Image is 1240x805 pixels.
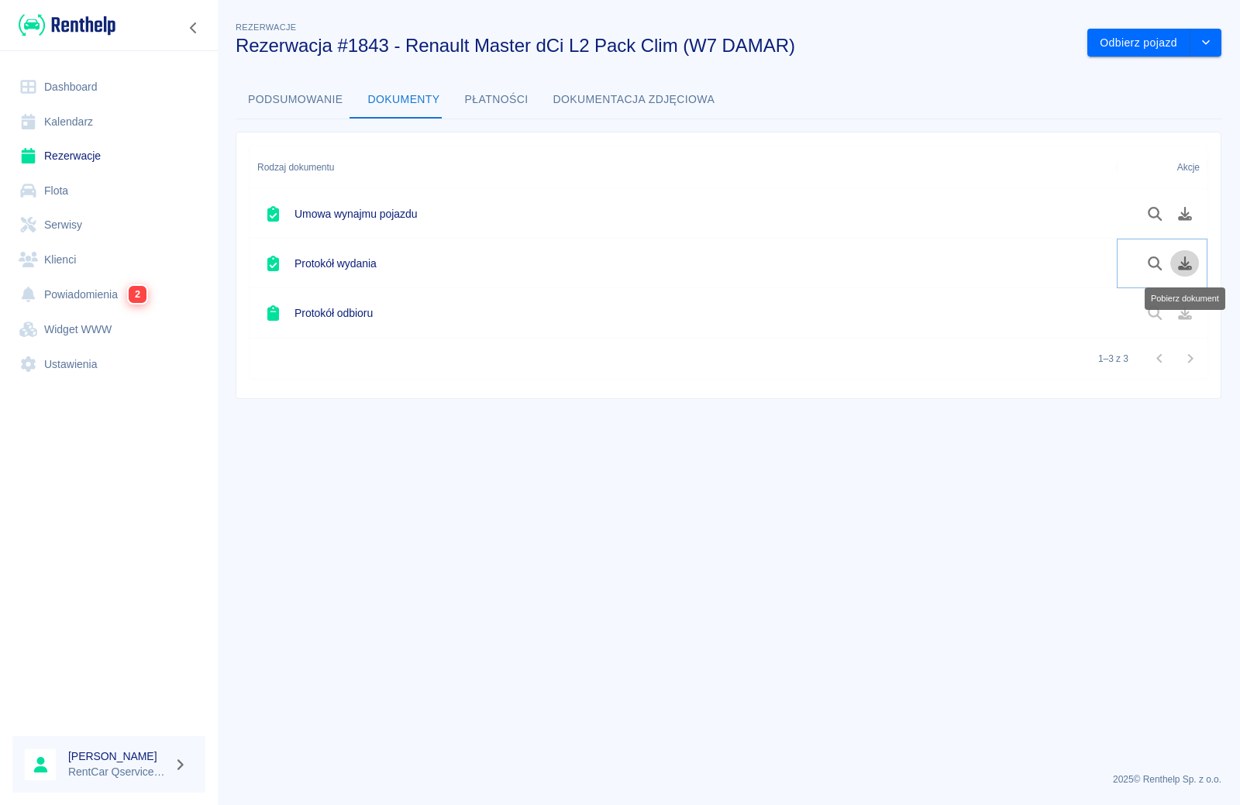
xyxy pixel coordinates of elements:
[12,277,205,312] a: Powiadomienia2
[250,146,1117,189] div: Rodzaj dokumentu
[453,81,541,119] button: Płatności
[294,305,373,321] h6: Protokół odbioru
[356,81,453,119] button: Dokumenty
[68,764,167,780] p: RentCar Qservice Damar Parts
[68,748,167,764] h6: [PERSON_NAME]
[1190,29,1221,57] button: drop-down
[182,18,205,38] button: Zwiń nawigację
[1098,352,1128,366] p: 1–3 z 3
[12,243,205,277] a: Klienci
[12,12,115,38] a: Renthelp logo
[12,139,205,174] a: Rezerwacje
[12,70,205,105] a: Dashboard
[1117,146,1207,189] div: Akcje
[1140,201,1170,227] button: Podgląd dokumentu
[236,81,356,119] button: Podsumowanie
[236,22,296,32] span: Rezerwacje
[1177,146,1200,189] div: Akcje
[12,105,205,139] a: Kalendarz
[12,312,205,347] a: Widget WWW
[236,35,1075,57] h3: Rezerwacja #1843 - Renault Master dCi L2 Pack Clim (W7 DAMAR)
[129,286,146,303] span: 2
[1170,201,1200,227] button: Pobierz dokument
[12,347,205,382] a: Ustawienia
[294,206,417,222] h6: Umowa wynajmu pojazdu
[294,256,377,271] h6: Protokół wydania
[19,12,115,38] img: Renthelp logo
[257,146,334,189] div: Rodzaj dokumentu
[541,81,728,119] button: Dokumentacja zdjęciowa
[1087,29,1190,57] button: Odbierz pojazd
[1145,287,1225,310] div: Pobierz dokument
[12,208,205,243] a: Serwisy
[12,174,205,208] a: Flota
[1140,250,1170,277] button: Podgląd dokumentu
[236,772,1221,786] p: 2025 © Renthelp Sp. z o.o.
[1170,250,1200,277] button: Pobierz dokument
